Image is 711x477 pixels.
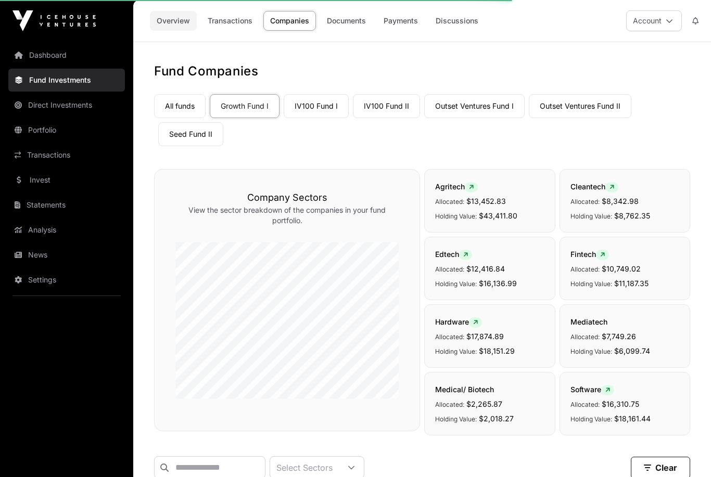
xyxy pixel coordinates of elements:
[529,94,631,118] a: Outset Ventures Fund II
[435,265,464,273] span: Allocated:
[659,427,711,477] iframe: Chat Widget
[602,332,636,341] span: $7,749.26
[570,415,612,423] span: Holding Value:
[602,197,639,205] span: $8,342.98
[466,264,505,273] span: $12,416.84
[8,94,125,117] a: Direct Investments
[435,415,477,423] span: Holding Value:
[175,205,399,226] p: View the sector breakdown of the companies in your fund portfolio.
[8,69,125,92] a: Fund Investments
[614,346,650,355] span: $6,099.74
[424,94,525,118] a: Outset Ventures Fund I
[8,169,125,191] a: Invest
[8,268,125,291] a: Settings
[353,94,420,118] a: IV100 Fund II
[570,317,607,326] span: Mediatech
[570,212,612,220] span: Holding Value:
[466,332,504,341] span: $17,874.89
[435,250,472,259] span: Edtech
[570,182,618,191] span: Cleantech
[479,211,517,220] span: $43,411.80
[570,198,600,205] span: Allocated:
[435,401,464,408] span: Allocated:
[175,190,399,205] h3: Company Sectors
[570,385,614,394] span: Software
[377,11,425,31] a: Payments
[570,333,600,341] span: Allocated:
[435,385,494,394] span: Medical/ Biotech
[158,122,223,146] a: Seed Fund II
[570,265,600,273] span: Allocated:
[429,11,485,31] a: Discussions
[154,94,206,118] a: All funds
[479,279,517,288] span: $16,136.99
[435,333,464,341] span: Allocated:
[435,347,477,355] span: Holding Value:
[479,346,515,355] span: $18,151.29
[466,399,502,408] span: $2,265.87
[435,212,477,220] span: Holding Value:
[570,347,612,355] span: Holding Value:
[602,399,639,408] span: $16,310.75
[614,211,650,220] span: $8,762.35
[263,11,316,31] a: Companies
[435,182,478,191] span: Agritech
[570,280,612,288] span: Holding Value:
[8,44,125,67] a: Dashboard
[435,280,477,288] span: Holding Value:
[12,10,96,31] img: Icehouse Ventures Logo
[210,94,280,118] a: Growth Fund I
[614,414,651,423] span: $18,161.44
[8,119,125,141] a: Portfolio
[435,198,464,205] span: Allocated:
[626,10,682,31] button: Account
[479,414,514,423] span: $2,018.27
[8,194,125,216] a: Statements
[8,144,125,166] a: Transactions
[284,94,349,118] a: IV100 Fund I
[570,250,609,259] span: Fintech
[614,279,649,288] span: $11,187.35
[201,11,259,31] a: Transactions
[8,218,125,241] a: Analysis
[602,264,641,273] span: $10,749.02
[150,11,197,31] a: Overview
[435,317,482,326] span: Hardware
[154,63,690,80] h1: Fund Companies
[8,243,125,266] a: News
[320,11,373,31] a: Documents
[466,197,506,205] span: $13,452.83
[570,401,600,408] span: Allocated:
